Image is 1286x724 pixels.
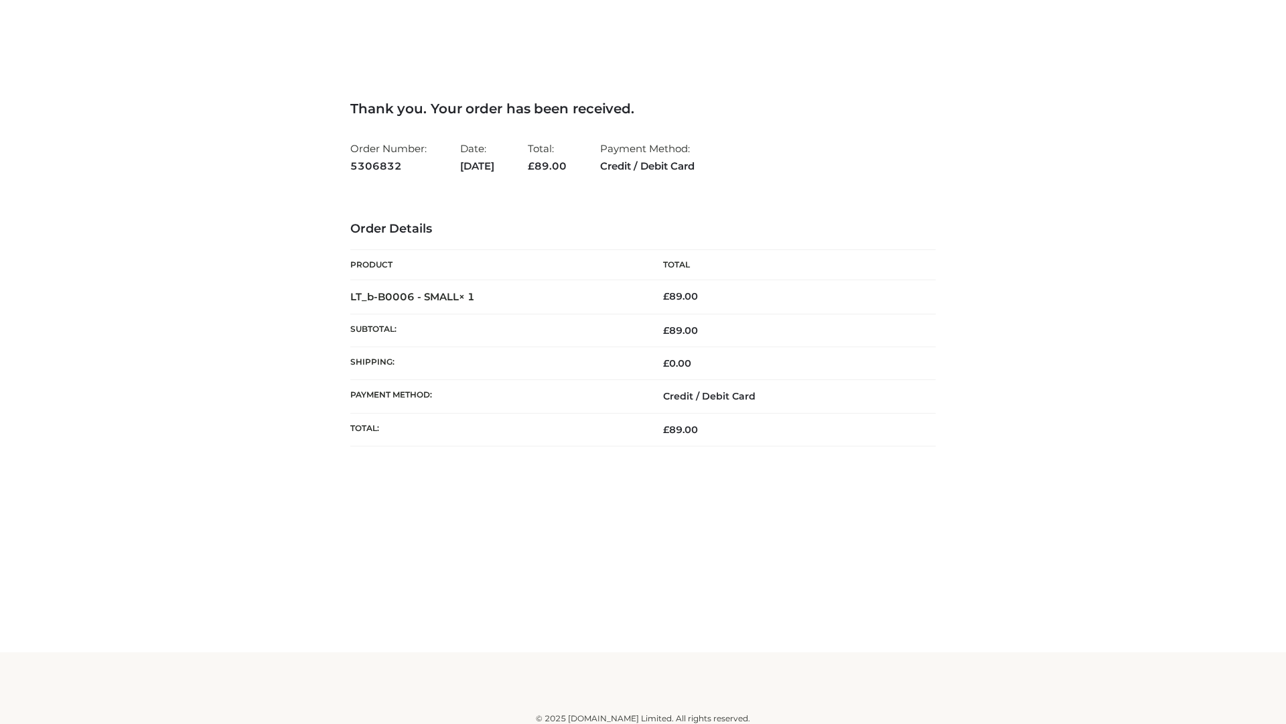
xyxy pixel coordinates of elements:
span: 89.00 [528,160,567,172]
li: Order Number: [350,137,427,178]
strong: × 1 [459,290,475,303]
span: £ [663,324,669,337]
strong: [DATE] [460,158,494,175]
strong: Credit / Debit Card [600,158,695,175]
th: Payment method: [350,380,643,413]
li: Date: [460,137,494,178]
li: Total: [528,137,567,178]
strong: 5306832 [350,158,427,175]
span: £ [528,160,534,172]
h3: Order Details [350,222,936,237]
bdi: 89.00 [663,290,698,302]
th: Total [643,250,936,280]
h3: Thank you. Your order has been received. [350,101,936,117]
strong: LT_b-B0006 - SMALL [350,290,475,303]
th: Product [350,250,643,280]
th: Total: [350,413,643,446]
span: £ [663,424,669,436]
span: 89.00 [663,424,698,436]
span: £ [663,290,669,302]
span: 89.00 [663,324,698,337]
li: Payment Method: [600,137,695,178]
td: Credit / Debit Card [643,380,936,413]
span: £ [663,357,669,369]
th: Shipping: [350,347,643,380]
bdi: 0.00 [663,357,691,369]
th: Subtotal: [350,314,643,347]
